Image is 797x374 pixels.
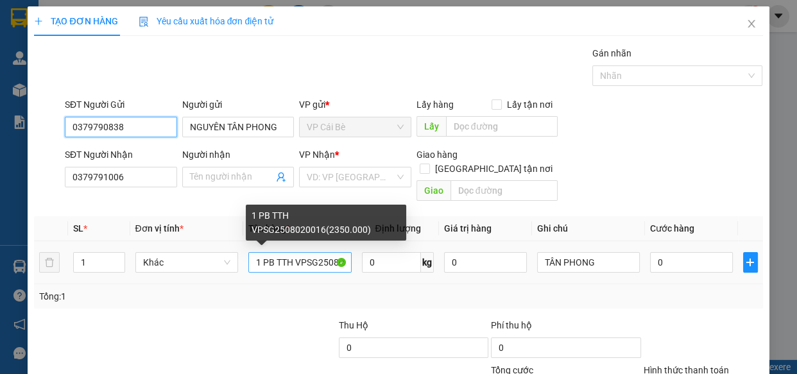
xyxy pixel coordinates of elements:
span: Yêu cầu xuất hóa đơn điện tử [139,16,274,26]
div: Người nhận [182,148,295,162]
button: plus [743,252,758,273]
span: Đơn vị tính [135,223,184,234]
div: 1 PB TTH VPSG2508020016(2350.000) [246,205,406,241]
span: Cước hàng [650,223,694,234]
span: plus [34,17,43,26]
span: Giao hàng [416,149,458,160]
span: Lấy tận nơi [502,98,558,112]
div: VP gửi [299,98,411,112]
span: down [114,264,122,271]
button: delete [39,252,60,273]
span: Lấy [416,116,446,137]
label: Gán nhãn [592,48,631,58]
span: Decrease Value [110,262,124,272]
span: kg [421,252,434,273]
span: Giá trị hàng [444,223,492,234]
div: Tổng: 1 [39,289,309,303]
span: user-add [276,172,286,182]
span: close [746,19,757,29]
span: plus [744,257,757,268]
input: VD: Bàn, Ghế [248,252,352,273]
input: 0 [444,252,527,273]
span: Thu Hộ [339,320,368,330]
button: Close [733,6,769,42]
span: VP Cái Bè [307,117,404,137]
div: SĐT Người Nhận [65,148,177,162]
input: Dọc đường [450,180,558,201]
input: Ghi Chú [537,252,640,273]
span: VP Nhận [299,149,335,160]
span: SL [73,223,83,234]
div: SĐT Người Gửi [65,98,177,112]
span: TẠO ĐƠN HÀNG [34,16,117,26]
span: up [114,255,122,262]
img: icon [139,17,149,27]
span: Giao [416,180,450,201]
th: Ghi chú [532,216,646,241]
span: Khác [143,253,231,272]
div: Phí thu hộ [491,318,640,337]
span: Increase Value [110,253,124,262]
span: Lấy hàng [416,99,454,110]
input: Dọc đường [446,116,558,137]
span: [GEOGRAPHIC_DATA] tận nơi [430,162,558,176]
div: Người gửi [182,98,295,112]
